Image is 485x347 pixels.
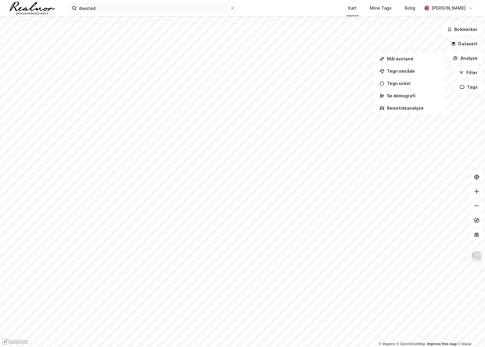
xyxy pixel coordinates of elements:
[387,56,439,61] div: Mål avstand
[455,318,485,347] div: Kontrollprogram for chat
[387,81,439,86] div: Tegn sirkel
[442,23,483,35] button: Bokmerker
[431,5,466,12] div: [PERSON_NAME]
[387,93,439,98] div: Se demografi
[2,338,28,345] a: Mapbox homepage
[387,68,439,74] div: Tegn område
[405,5,415,12] div: Bolig
[77,4,230,13] input: Søk på adresse, matrikkel, gårdeiere, leietakere eller personer
[10,2,55,14] img: realnor-logo.934646d98de889bb5806.png
[471,251,482,262] img: Z
[448,52,483,64] button: Analyse
[348,5,357,12] div: Kart
[455,318,485,347] iframe: Chat Widget
[379,342,395,346] a: Mapbox
[427,342,457,346] a: Improve this map
[446,38,483,50] button: Datasett
[370,5,391,12] div: Mine Tags
[387,105,439,111] div: Reisetidsanalyse
[396,342,425,346] a: OpenStreetMap
[455,81,483,93] button: Tags
[454,67,483,79] button: Filter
